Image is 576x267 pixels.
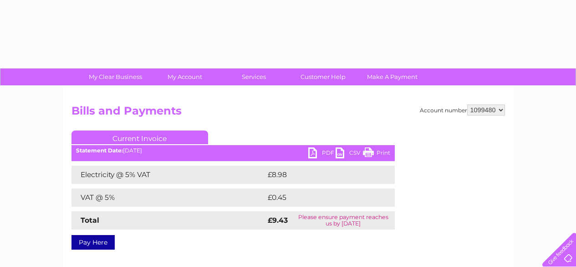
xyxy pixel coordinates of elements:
div: [DATE] [71,147,395,154]
a: PDF [308,147,336,161]
a: My Clear Business [78,68,153,85]
a: Pay Here [71,235,115,250]
td: VAT @ 5% [71,188,265,207]
a: My Account [147,68,222,85]
b: Statement Date: [76,147,123,154]
td: £0.45 [265,188,373,207]
div: Account number [420,105,505,115]
h2: Bills and Payments [71,105,505,122]
td: Please ensure payment reaches us by [DATE] [292,211,394,230]
a: Services [216,68,291,85]
td: Electricity @ 5% VAT [71,166,265,184]
strong: Total [81,216,99,225]
a: Customer Help [285,68,361,85]
a: Print [363,147,390,161]
a: CSV [336,147,363,161]
td: £8.98 [265,166,374,184]
a: Make A Payment [355,68,430,85]
a: Current Invoice [71,131,208,144]
strong: £9.43 [268,216,288,225]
